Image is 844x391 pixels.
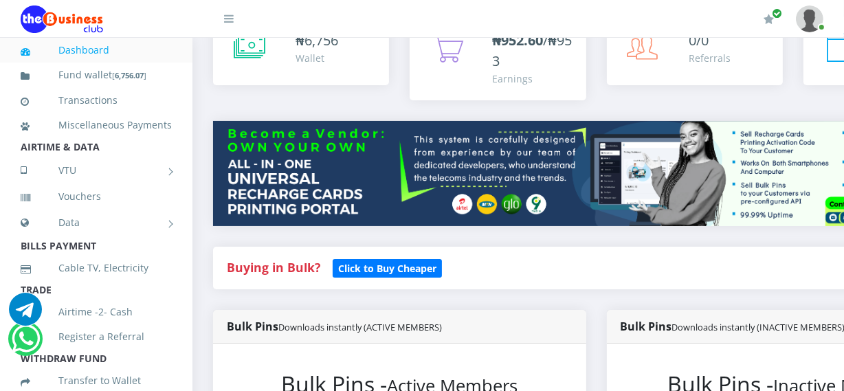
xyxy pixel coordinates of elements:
small: Downloads instantly (ACTIVE MEMBERS) [278,321,442,333]
a: Airtime -2- Cash [21,296,172,328]
div: Wallet [296,51,338,65]
a: Vouchers [21,181,172,212]
a: Chat for support [9,303,42,326]
span: 6,756 [304,31,338,49]
a: Fund wallet[6,756.07] [21,59,172,91]
a: Data [21,205,172,240]
div: ₦ [296,30,338,51]
a: 0/0 Referrals [607,16,783,85]
a: Miscellaneous Payments [21,109,172,141]
strong: Buying in Bulk? [227,259,320,276]
a: VTU [21,153,172,188]
span: Renew/Upgrade Subscription [772,8,782,19]
b: Click to Buy Cheaper [338,262,436,275]
div: Earnings [492,71,572,86]
a: ₦952.60/₦953 Earnings [410,16,586,100]
img: Logo [21,5,103,33]
b: 6,756.07 [115,70,144,80]
a: Transactions [21,85,172,116]
img: User [796,5,823,32]
a: ₦6,756 Wallet [213,16,389,85]
a: Click to Buy Cheaper [333,259,442,276]
a: Cable TV, Electricity [21,252,172,284]
a: Dashboard [21,34,172,66]
small: [ ] [112,70,146,80]
i: Renew/Upgrade Subscription [764,14,774,25]
a: Chat for support [12,333,40,355]
a: Register a Referral [21,321,172,353]
strong: Bulk Pins [227,319,442,334]
span: 0/0 [689,31,709,49]
b: ₦952.60 [492,31,543,49]
div: Referrals [689,51,731,65]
